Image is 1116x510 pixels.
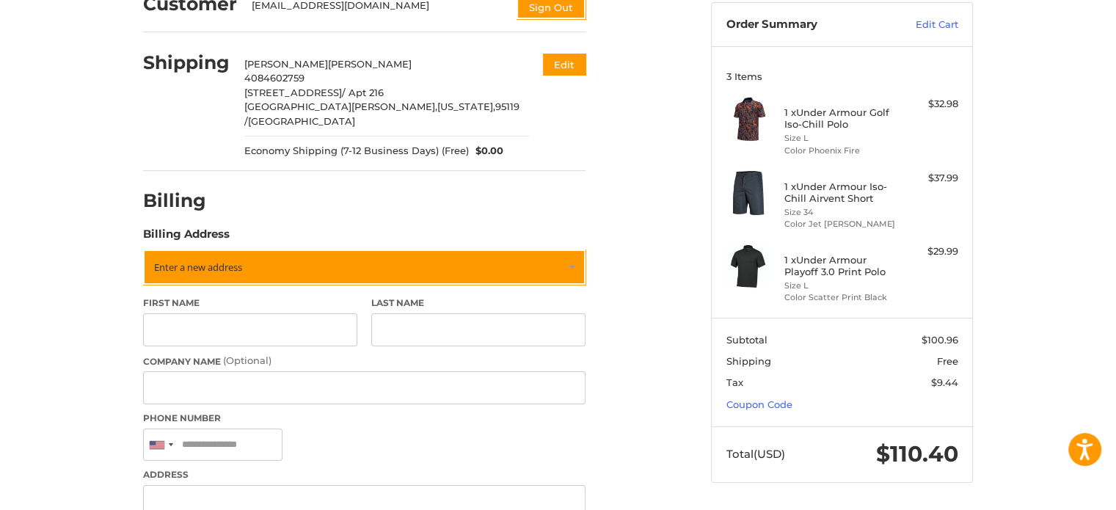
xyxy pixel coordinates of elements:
a: Edit Cart [884,18,958,32]
span: Enter a new address [154,261,242,274]
span: 95119 / [244,101,519,127]
span: Total (USD) [726,447,785,461]
a: Coupon Code [726,398,792,410]
label: Phone Number [143,412,586,425]
li: Color Phoenix Fire [784,145,897,157]
h4: 1 x Under Armour Golf Iso-Chill Polo [784,106,897,131]
div: $29.99 [900,244,958,259]
iframe: Google Customer Reviews [995,470,1116,510]
li: Color Scatter Print Black [784,291,897,304]
label: Last Name [371,296,586,310]
span: Shipping [726,355,771,367]
h2: Shipping [143,51,230,74]
span: / Apt 216 [342,87,384,98]
label: Company Name [143,354,586,368]
li: Color Jet [PERSON_NAME] [784,218,897,230]
span: $100.96 [922,334,958,346]
h3: Order Summary [726,18,884,32]
span: $9.44 [931,376,958,388]
label: First Name [143,296,357,310]
div: $32.98 [900,97,958,112]
h2: Billing [143,189,229,212]
span: [STREET_ADDRESS] [244,87,342,98]
span: 4084602759 [244,72,304,84]
span: [PERSON_NAME] [244,58,328,70]
li: Size L [784,280,897,292]
h4: 1 x Under Armour Iso-Chill Airvent Short [784,181,897,205]
a: Enter or select a different address [143,249,586,285]
h3: 3 Items [726,70,958,82]
label: Address [143,468,586,481]
h4: 1 x Under Armour Playoff 3.0 Print Polo [784,254,897,278]
legend: Billing Address [143,226,230,249]
span: $110.40 [876,440,958,467]
span: [GEOGRAPHIC_DATA] [248,115,355,127]
span: [PERSON_NAME] [328,58,412,70]
span: Economy Shipping (7-12 Business Days) (Free) [244,144,469,159]
span: $0.00 [469,144,504,159]
li: Size L [784,132,897,145]
span: Free [937,355,958,367]
small: (Optional) [223,354,271,366]
button: Edit [543,54,586,75]
span: [GEOGRAPHIC_DATA][PERSON_NAME], [244,101,437,112]
div: United States: +1 [144,429,178,461]
span: Tax [726,376,743,388]
div: $37.99 [900,171,958,186]
span: [US_STATE], [437,101,495,112]
li: Size 34 [784,206,897,219]
span: Subtotal [726,334,767,346]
